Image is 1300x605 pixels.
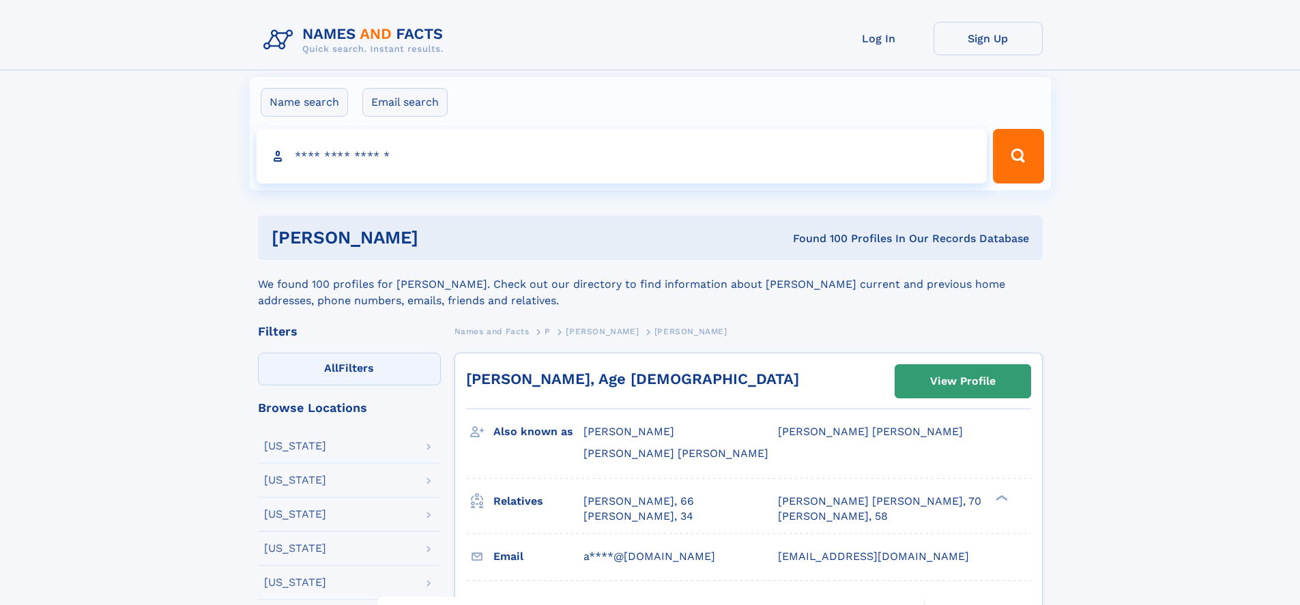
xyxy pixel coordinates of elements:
[257,129,987,183] input: search input
[258,22,454,59] img: Logo Names and Facts
[566,327,639,336] span: [PERSON_NAME]
[583,494,694,509] a: [PERSON_NAME], 66
[258,260,1043,309] div: We found 100 profiles for [PERSON_NAME]. Check out our directory to find information about [PERSO...
[258,353,441,385] label: Filters
[545,323,551,340] a: P
[261,88,348,117] label: Name search
[993,129,1043,183] button: Search Button
[778,509,888,524] a: [PERSON_NAME], 58
[566,323,639,340] a: [PERSON_NAME]
[583,425,674,438] span: [PERSON_NAME]
[264,475,326,486] div: [US_STATE]
[583,509,693,524] a: [PERSON_NAME], 34
[605,231,1029,246] div: Found 100 Profiles In Our Records Database
[545,327,551,336] span: P
[258,402,441,414] div: Browse Locations
[930,366,996,397] div: View Profile
[272,229,606,246] h1: [PERSON_NAME]
[934,22,1043,55] a: Sign Up
[466,370,799,387] a: [PERSON_NAME], Age [DEMOGRAPHIC_DATA]
[264,509,326,520] div: [US_STATE]
[264,543,326,554] div: [US_STATE]
[264,441,326,452] div: [US_STATE]
[258,325,441,338] div: Filters
[778,494,981,509] a: [PERSON_NAME] [PERSON_NAME], 70
[583,447,768,460] span: [PERSON_NAME] [PERSON_NAME]
[824,22,934,55] a: Log In
[992,493,1009,502] div: ❯
[778,550,969,563] span: [EMAIL_ADDRESS][DOMAIN_NAME]
[778,425,963,438] span: [PERSON_NAME] [PERSON_NAME]
[493,490,583,513] h3: Relatives
[895,365,1030,398] a: View Profile
[362,88,448,117] label: Email search
[493,545,583,568] h3: Email
[324,361,338,374] span: All
[654,327,727,336] span: [PERSON_NAME]
[493,420,583,443] h3: Also known as
[454,323,530,340] a: Names and Facts
[264,577,326,588] div: [US_STATE]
